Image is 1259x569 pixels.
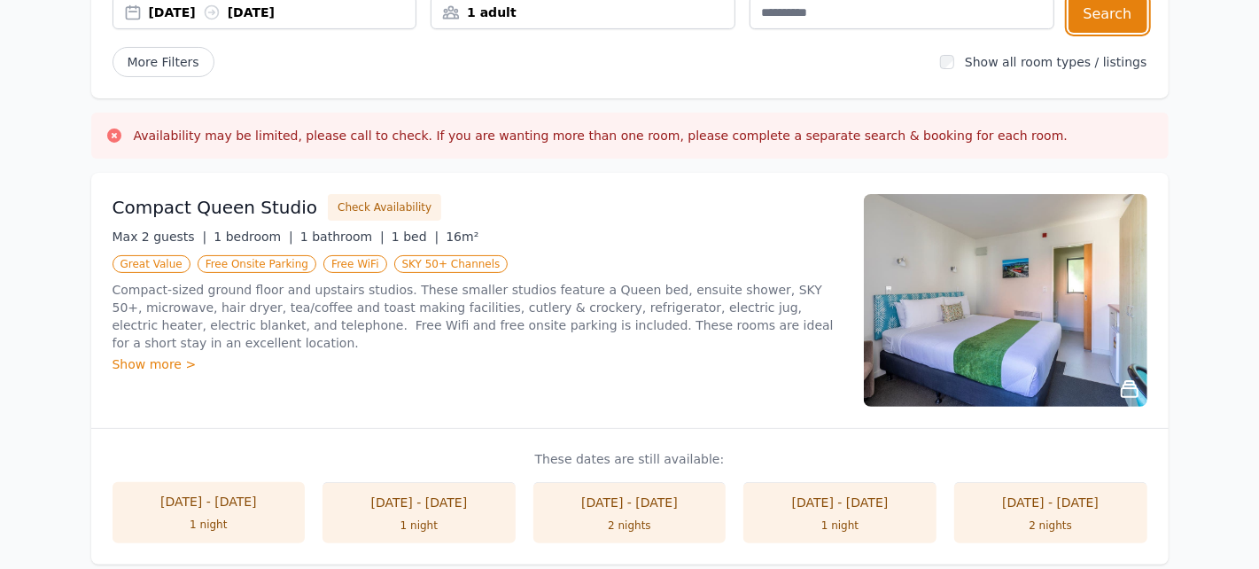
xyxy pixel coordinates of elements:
[340,518,498,533] div: 1 night
[761,518,919,533] div: 1 night
[113,281,843,352] p: Compact-sized ground floor and upstairs studios. These smaller studios feature a Queen bed, ensui...
[972,494,1130,511] div: [DATE] - [DATE]
[149,4,416,21] div: [DATE] [DATE]
[130,493,288,511] div: [DATE] - [DATE]
[214,230,293,244] span: 1 bedroom |
[328,194,441,221] button: Check Availability
[965,55,1146,69] label: Show all room types / listings
[113,450,1147,468] p: These dates are still available:
[130,518,288,532] div: 1 night
[323,255,387,273] span: Free WiFi
[198,255,316,273] span: Free Onsite Parking
[300,230,385,244] span: 1 bathroom |
[113,47,214,77] span: More Filters
[551,518,709,533] div: 2 nights
[113,255,190,273] span: Great Value
[446,230,478,244] span: 16m²
[551,494,709,511] div: [DATE] - [DATE]
[431,4,734,21] div: 1 adult
[392,230,439,244] span: 1 bed |
[761,494,919,511] div: [DATE] - [DATE]
[134,127,1069,144] h3: Availability may be limited, please call to check. If you are wanting more than one room, please ...
[113,230,207,244] span: Max 2 guests |
[113,195,318,220] h3: Compact Queen Studio
[394,255,509,273] span: SKY 50+ Channels
[972,518,1130,533] div: 2 nights
[113,355,843,373] div: Show more >
[340,494,498,511] div: [DATE] - [DATE]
